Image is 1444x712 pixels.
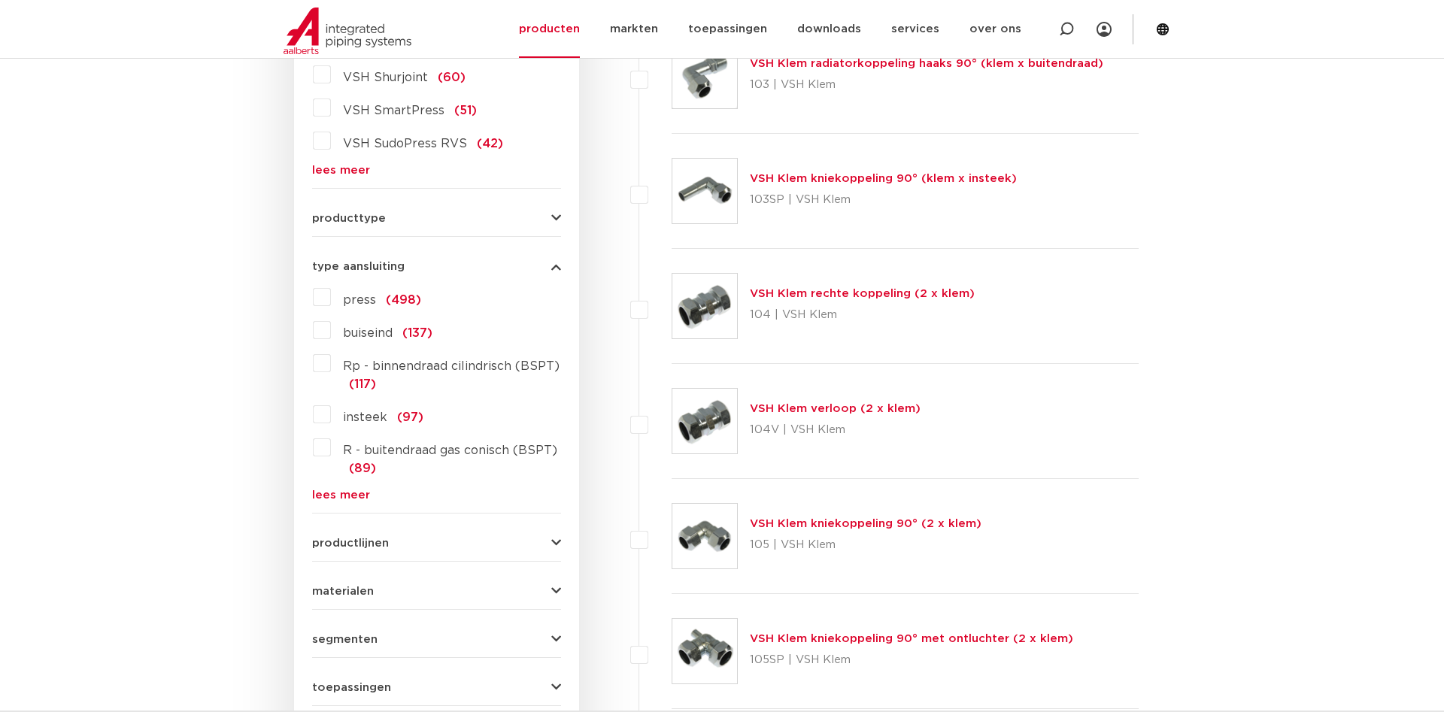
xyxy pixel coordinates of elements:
[750,418,921,442] p: 104V | VSH Klem
[477,138,503,150] span: (42)
[672,504,737,568] img: Thumbnail for VSH Klem kniekoppeling 90° (2 x klem)
[312,489,561,501] a: lees meer
[343,327,393,339] span: buiseind
[750,533,981,557] p: 105 | VSH Klem
[750,173,1017,184] a: VSH Klem kniekoppeling 90° (klem x insteek)
[672,274,737,338] img: Thumbnail for VSH Klem rechte koppeling (2 x klem)
[750,518,981,529] a: VSH Klem kniekoppeling 90° (2 x klem)
[312,538,561,549] button: productlijnen
[312,165,561,176] a: lees meer
[386,294,421,306] span: (498)
[750,73,1103,97] p: 103 | VSH Klem
[312,634,561,645] button: segmenten
[343,294,376,306] span: press
[349,378,376,390] span: (117)
[312,213,386,224] span: producttype
[349,462,376,474] span: (89)
[454,105,477,117] span: (51)
[343,138,467,150] span: VSH SudoPress RVS
[402,327,432,339] span: (137)
[312,538,389,549] span: productlijnen
[312,261,561,272] button: type aansluiting
[1097,13,1112,46] div: my IPS
[312,682,561,693] button: toepassingen
[750,303,975,327] p: 104 | VSH Klem
[343,411,387,423] span: insteek
[438,71,466,83] span: (60)
[343,360,560,372] span: Rp - binnendraad cilindrisch (BSPT)
[312,261,405,272] span: type aansluiting
[750,403,921,414] a: VSH Klem verloop (2 x klem)
[750,58,1103,69] a: VSH Klem radiatorkoppeling haaks 90° (klem x buitendraad)
[312,213,561,224] button: producttype
[750,648,1073,672] p: 105SP | VSH Klem
[343,105,444,117] span: VSH SmartPress
[750,633,1073,644] a: VSH Klem kniekoppeling 90° met ontluchter (2 x klem)
[672,44,737,108] img: Thumbnail for VSH Klem radiatorkoppeling haaks 90° (klem x buitendraad)
[343,444,557,456] span: R - buitendraad gas conisch (BSPT)
[312,586,561,597] button: materialen
[672,389,737,453] img: Thumbnail for VSH Klem verloop (2 x klem)
[750,188,1017,212] p: 103SP | VSH Klem
[397,411,423,423] span: (97)
[343,71,428,83] span: VSH Shurjoint
[672,159,737,223] img: Thumbnail for VSH Klem kniekoppeling 90° (klem x insteek)
[750,288,975,299] a: VSH Klem rechte koppeling (2 x klem)
[312,586,374,597] span: materialen
[312,682,391,693] span: toepassingen
[312,634,378,645] span: segmenten
[672,619,737,683] img: Thumbnail for VSH Klem kniekoppeling 90° met ontluchter (2 x klem)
